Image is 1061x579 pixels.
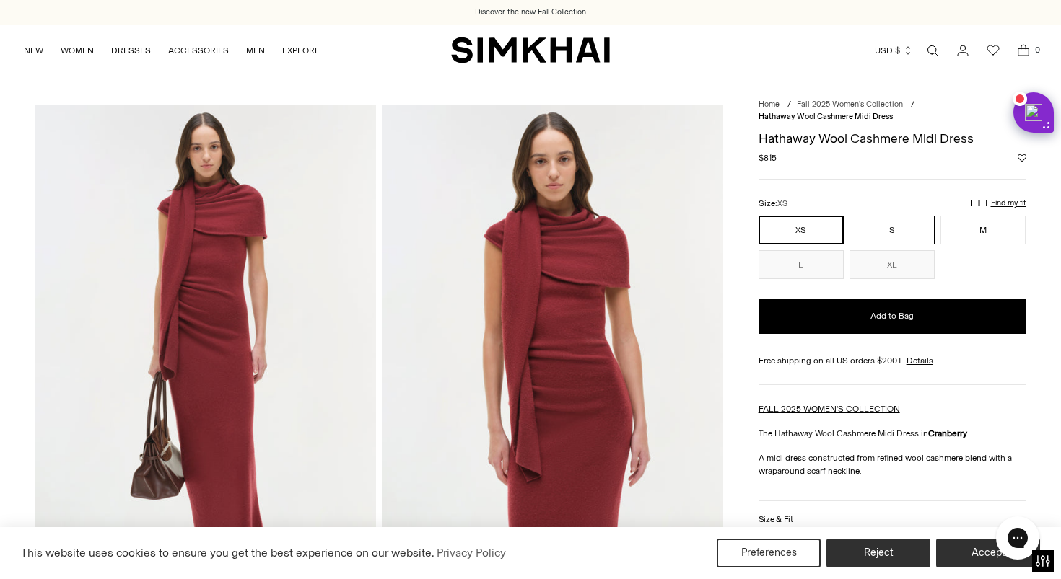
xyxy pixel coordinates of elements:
[948,36,977,65] a: Go to the account page
[759,515,793,524] h3: Size & Fit
[21,546,435,560] span: This website uses cookies to ensure you get the best experience on our website.
[717,539,821,567] button: Preferences
[12,524,145,567] iframe: Sign Up via Text for Offers
[940,216,1026,244] button: M
[759,112,893,121] span: Hathaway Wool Cashmere Midi Dress
[111,35,151,66] a: DRESSES
[777,199,787,208] span: XS
[435,542,508,564] a: Privacy Policy (opens in a new tab)
[759,299,1026,334] button: Add to Bag
[451,36,610,64] a: SIMKHAI
[911,99,914,111] div: /
[936,539,1040,567] button: Accept
[850,216,935,244] button: S
[759,501,1026,538] button: Size & Fit
[759,151,777,164] span: $815
[759,250,844,279] button: L
[475,6,586,18] a: Discover the new Fall Collection
[797,100,903,109] a: Fall 2025 Women's Collection
[24,35,43,66] a: NEW
[759,100,780,109] a: Home
[870,310,914,322] span: Add to Bag
[759,132,1026,145] h1: Hathaway Wool Cashmere Midi Dress
[1031,43,1044,56] span: 0
[918,36,947,65] a: Open search modal
[759,197,787,211] label: Size:
[246,35,265,66] a: MEN
[759,216,844,244] button: XS
[61,35,94,66] a: WOMEN
[282,35,320,66] a: EXPLORE
[875,35,913,66] button: USD $
[1009,36,1038,65] a: Open cart modal
[759,427,1026,440] p: The Hathaway Wool Cashmere Midi Dress in
[759,404,900,414] a: FALL 2025 WOMEN'S COLLECTION
[1018,154,1026,162] button: Add to Wishlist
[759,451,1026,477] p: A midi dress constructed from refined wool cashmere blend with a wraparound scarf neckline.
[826,539,930,567] button: Reject
[168,35,229,66] a: ACCESSORIES
[759,354,1026,367] div: Free shipping on all US orders $200+
[928,428,967,438] strong: Cranberry
[759,99,1026,123] nav: breadcrumbs
[907,354,933,367] a: Details
[850,250,935,279] button: XL
[979,36,1008,65] a: Wishlist
[787,99,791,111] div: /
[989,511,1047,565] iframe: Gorgias live chat messenger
